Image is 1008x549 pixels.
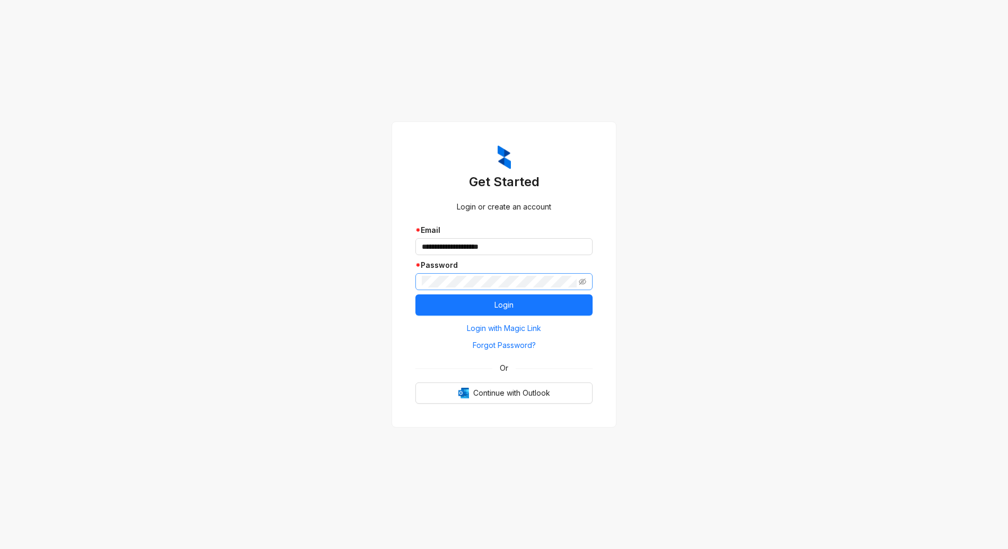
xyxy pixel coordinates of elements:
[473,339,536,351] span: Forgot Password?
[494,299,514,311] span: Login
[458,388,469,398] img: Outlook
[415,320,593,337] button: Login with Magic Link
[467,323,541,334] span: Login with Magic Link
[492,362,516,374] span: Or
[415,382,593,404] button: OutlookContinue with Outlook
[415,337,593,354] button: Forgot Password?
[498,145,511,170] img: ZumaIcon
[415,259,593,271] div: Password
[415,173,593,190] h3: Get Started
[473,387,550,399] span: Continue with Outlook
[415,224,593,236] div: Email
[579,278,586,285] span: eye-invisible
[415,201,593,213] div: Login or create an account
[415,294,593,316] button: Login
